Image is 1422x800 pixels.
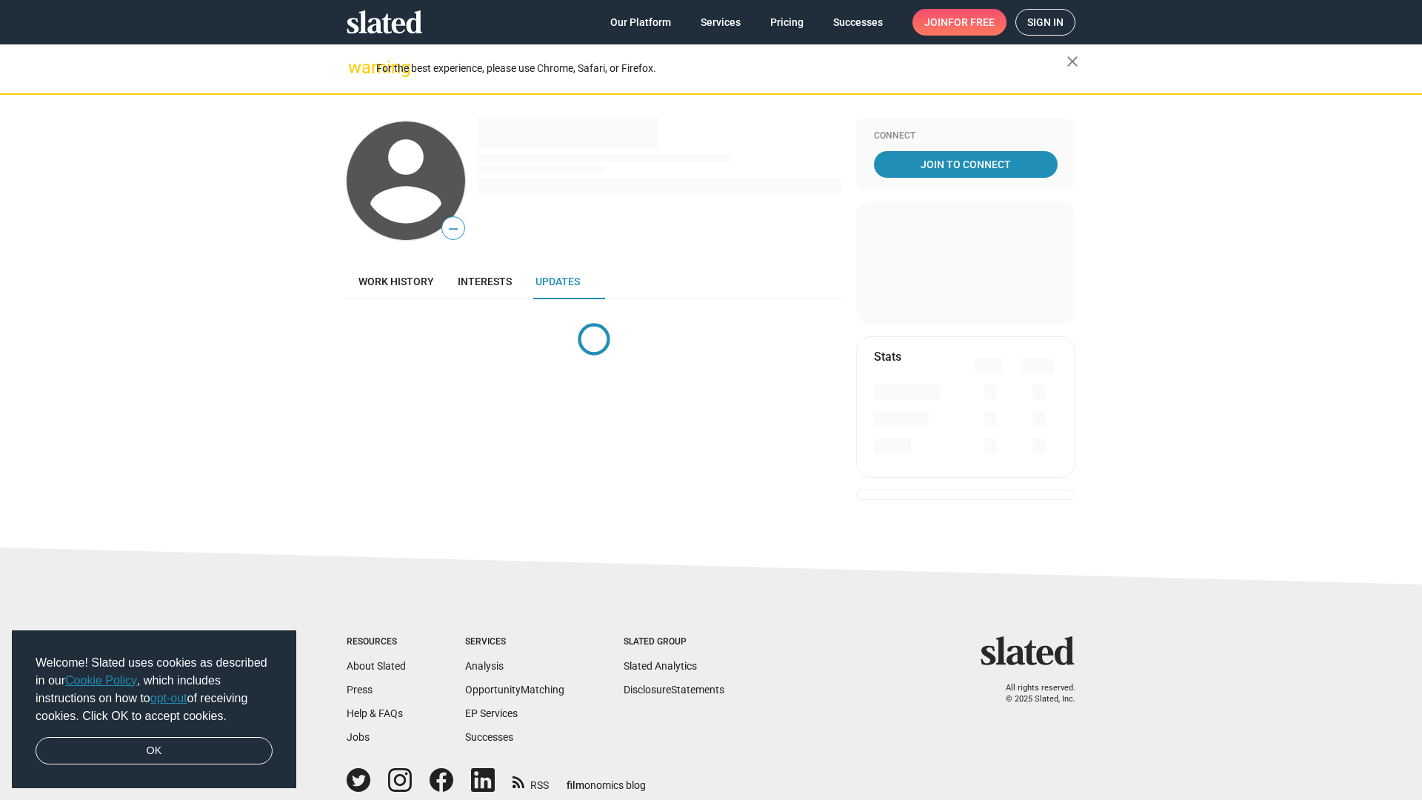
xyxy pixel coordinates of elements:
div: Services [465,636,564,648]
a: Press [347,684,373,696]
span: — [442,219,464,239]
a: EP Services [465,707,518,719]
a: opt-out [150,692,187,704]
span: Pricing [770,9,804,36]
a: Slated Analytics [624,660,697,672]
span: film [567,779,584,791]
a: Services [689,9,752,36]
p: All rights reserved. © 2025 Slated, Inc. [990,683,1075,704]
span: Updates [535,276,580,287]
a: filmonomics blog [567,767,646,793]
a: Successes [821,9,895,36]
a: Help & FAQs [347,707,403,719]
a: Joinfor free [912,9,1007,36]
a: Jobs [347,731,370,743]
span: Services [701,9,741,36]
span: Interests [458,276,512,287]
mat-icon: warning [348,59,366,76]
a: OpportunityMatching [465,684,564,696]
div: Slated Group [624,636,724,648]
span: Sign in [1027,10,1064,35]
a: Analysis [465,660,504,672]
a: Pricing [758,9,815,36]
mat-card-title: Stats [874,349,901,364]
div: cookieconsent [12,630,296,789]
a: Sign in [1015,9,1075,36]
a: dismiss cookie message [36,737,273,765]
a: Updates [524,264,592,299]
a: DisclosureStatements [624,684,724,696]
a: Work history [347,264,446,299]
a: Cookie Policy [65,674,137,687]
span: Work history [358,276,434,287]
a: About Slated [347,660,406,672]
div: Connect [874,130,1058,142]
span: for free [948,9,995,36]
span: Welcome! Slated uses cookies as described in our , which includes instructions on how to of recei... [36,654,273,725]
div: For the best experience, please use Chrome, Safari, or Firefox. [376,59,1066,79]
a: Join To Connect [874,151,1058,178]
span: Our Platform [610,9,671,36]
div: Resources [347,636,406,648]
a: Successes [465,731,513,743]
span: Join To Connect [877,151,1055,178]
span: Join [924,9,995,36]
span: Successes [833,9,883,36]
a: Our Platform [598,9,683,36]
mat-icon: close [1064,53,1081,70]
a: RSS [513,770,549,793]
a: Interests [446,264,524,299]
